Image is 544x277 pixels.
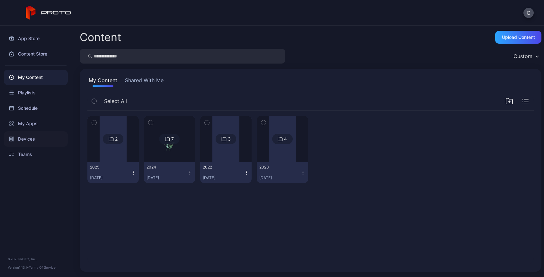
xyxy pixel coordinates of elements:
button: My Content [87,76,119,87]
button: Upload Content [495,31,541,44]
a: Schedule [4,100,68,116]
span: Version 1.13.1 • [8,265,29,269]
button: 2025[DATE] [87,162,139,183]
a: My Apps [4,116,68,131]
button: Custom [510,49,541,64]
a: Content Store [4,46,68,62]
div: [DATE] [147,175,188,180]
div: [DATE] [203,175,244,180]
a: My Content [4,70,68,85]
button: 2024[DATE] [144,162,195,183]
a: App Store [4,31,68,46]
div: 3 [228,136,231,142]
div: [DATE] [259,175,300,180]
div: 2 [115,136,118,142]
div: 2024 [147,165,182,170]
button: Shared With Me [124,76,165,87]
button: 2022[DATE] [200,162,252,183]
div: Custom [513,53,532,59]
div: © 2025 PROTO, Inc. [8,256,64,262]
div: 2025 [90,165,125,170]
div: 2023 [259,165,295,170]
button: C [523,8,534,18]
a: Playlists [4,85,68,100]
a: Devices [4,131,68,147]
span: Select All [104,97,127,105]
div: 2022 [203,165,238,170]
div: 4 [284,136,287,142]
div: 7 [171,136,174,142]
a: Terms Of Service [29,265,56,269]
div: [DATE] [90,175,131,180]
a: Teams [4,147,68,162]
div: Upload Content [502,35,535,40]
div: Content [80,32,121,43]
button: 2023[DATE] [257,162,308,183]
